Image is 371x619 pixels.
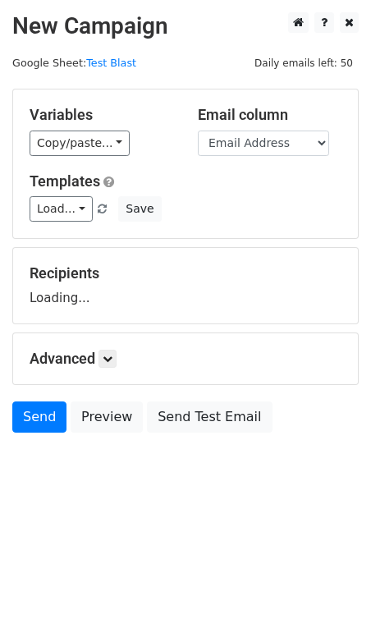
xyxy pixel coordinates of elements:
a: Preview [71,401,143,433]
a: Send [12,401,66,433]
div: Loading... [30,264,341,307]
button: Save [118,196,161,222]
h5: Email column [198,106,341,124]
a: Test Blast [86,57,136,69]
a: Load... [30,196,93,222]
h5: Recipients [30,264,341,282]
a: Daily emails left: 50 [249,57,359,69]
a: Templates [30,172,100,190]
a: Send Test Email [147,401,272,433]
a: Copy/paste... [30,131,130,156]
small: Google Sheet: [12,57,136,69]
span: Daily emails left: 50 [249,54,359,72]
h5: Advanced [30,350,341,368]
h5: Variables [30,106,173,124]
h2: New Campaign [12,12,359,40]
